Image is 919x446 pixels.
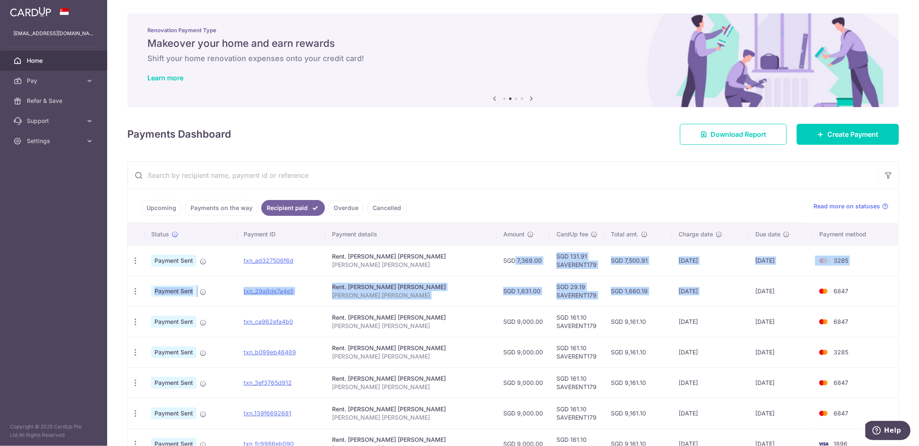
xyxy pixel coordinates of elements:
[141,200,182,216] a: Upcoming
[332,261,490,269] p: [PERSON_NAME] [PERSON_NAME]
[834,379,848,386] span: 6847
[827,129,878,139] span: Create Payment
[865,421,911,442] iframe: Opens a widget where you can find more information
[604,276,672,306] td: SGD 1,660.19
[749,276,813,306] td: [DATE]
[797,124,899,145] a: Create Payment
[503,230,525,238] span: Amount
[332,313,490,322] div: Rent. [PERSON_NAME] [PERSON_NAME]
[244,410,291,417] a: txn_139f6692681
[550,367,604,398] td: SGD 161.10 SAVERENT179
[151,346,196,358] span: Payment Sent
[672,398,749,428] td: [DATE]
[815,378,832,388] img: Bank Card
[151,316,196,328] span: Payment Sent
[244,287,293,295] a: txn_29a8de7a4e5
[834,257,848,264] span: 3285
[815,317,832,327] img: Bank Card
[815,286,832,296] img: Bank Card
[147,27,879,33] p: Renovation Payment Type
[550,245,604,276] td: SGD 131.91 SAVERENT179
[550,276,604,306] td: SGD 29.19 SAVERENT179
[755,230,780,238] span: Due date
[332,436,490,444] div: Rent. [PERSON_NAME] [PERSON_NAME]
[10,7,51,17] img: CardUp
[672,245,749,276] td: [DATE]
[332,291,490,300] p: [PERSON_NAME] [PERSON_NAME]
[332,352,490,361] p: [PERSON_NAME] [PERSON_NAME]
[127,127,231,142] h4: Payments Dashboard
[151,230,169,238] span: Status
[497,276,550,306] td: SGD 1,631.00
[27,77,82,85] span: Pay
[834,349,848,356] span: 3285
[332,322,490,330] p: [PERSON_NAME] [PERSON_NAME]
[834,287,848,295] span: 6847
[244,349,296,356] a: txn_b099eb46489
[815,408,832,418] img: Bank Card
[710,129,766,139] span: Download Report
[237,223,325,245] th: Payment ID
[497,398,550,428] td: SGD 9,000.00
[604,367,672,398] td: SGD 9,161.10
[834,318,848,325] span: 6847
[332,344,490,352] div: Rent. [PERSON_NAME] [PERSON_NAME]
[185,200,258,216] a: Payments on the way
[332,374,490,383] div: Rent. [PERSON_NAME] [PERSON_NAME]
[672,367,749,398] td: [DATE]
[151,377,196,389] span: Payment Sent
[672,337,749,367] td: [DATE]
[151,255,196,267] span: Payment Sent
[332,413,490,422] p: [PERSON_NAME] [PERSON_NAME]
[497,337,550,367] td: SGD 9,000.00
[325,223,497,245] th: Payment details
[151,408,196,419] span: Payment Sent
[497,367,550,398] td: SGD 9,000.00
[328,200,364,216] a: Overdue
[367,200,407,216] a: Cancelled
[604,398,672,428] td: SGD 9,161.10
[151,285,196,297] span: Payment Sent
[332,405,490,413] div: Rent. [PERSON_NAME] [PERSON_NAME]
[749,398,813,428] td: [DATE]
[556,230,588,238] span: CardUp fee
[749,306,813,337] td: [DATE]
[332,383,490,391] p: [PERSON_NAME] [PERSON_NAME]
[604,337,672,367] td: SGD 9,161.10
[749,337,813,367] td: [DATE]
[679,230,713,238] span: Charge date
[147,54,879,64] h6: Shift your home renovation expenses onto your credit card!
[604,245,672,276] td: SGD 7,500.91
[813,223,898,245] th: Payment method
[749,245,813,276] td: [DATE]
[813,202,888,210] a: Read more on statuses
[749,367,813,398] td: [DATE]
[550,398,604,428] td: SGD 161.10 SAVERENT179
[680,124,787,145] a: Download Report
[813,202,880,210] span: Read more on statuses
[672,306,749,337] td: [DATE]
[261,200,325,216] a: Recipient paid
[244,318,293,325] a: txn_ca962efa4b0
[244,379,292,386] a: txn_3ef3765d912
[244,257,293,264] a: txn_ad327506f6d
[672,276,749,306] td: [DATE]
[332,252,490,261] div: Rent. [PERSON_NAME] [PERSON_NAME]
[834,410,848,417] span: 6847
[27,97,82,105] span: Refer & Save
[13,29,94,38] p: [EMAIL_ADDRESS][DOMAIN_NAME]
[27,117,82,125] span: Support
[332,283,490,291] div: Rent. [PERSON_NAME] [PERSON_NAME]
[815,347,832,357] img: Bank Card
[550,337,604,367] td: SGD 161.10 SAVERENT179
[497,306,550,337] td: SGD 9,000.00
[604,306,672,337] td: SGD 9,161.10
[27,137,82,145] span: Settings
[550,306,604,337] td: SGD 161.10 SAVERENT179
[815,256,832,266] img: Bank Card
[147,37,879,50] h5: Makeover your home and earn rewards
[497,245,550,276] td: SGD 7,369.00
[127,13,899,107] img: Renovation banner
[611,230,638,238] span: Total amt.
